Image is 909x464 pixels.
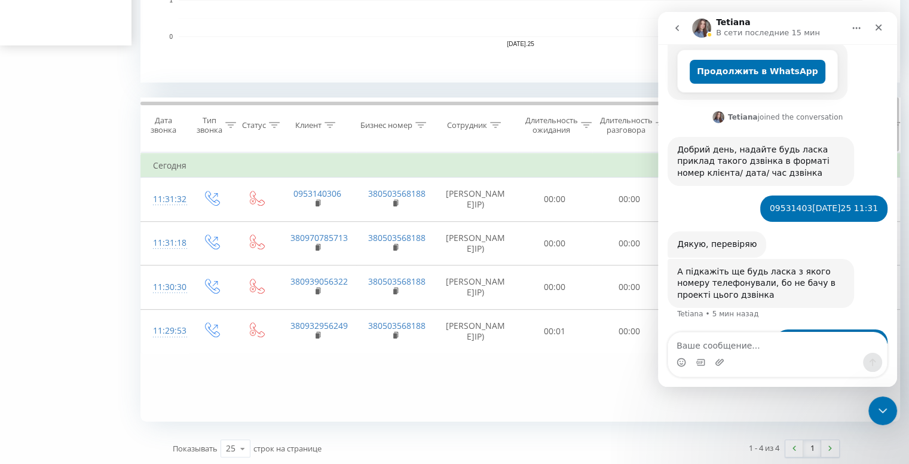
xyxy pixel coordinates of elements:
[153,319,177,343] div: 11:29:53
[293,188,341,199] a: 0953140306
[368,276,426,287] a: 380503568188
[803,440,821,457] a: 1
[153,276,177,299] div: 11:30:30
[173,443,218,454] span: Показывать
[518,265,592,310] td: 00:00
[518,309,592,353] td: 00:01
[447,120,487,130] div: Сотрудник
[290,232,348,243] a: 380970785713
[368,232,426,243] a: 380503568188
[434,309,518,353] td: [PERSON_NAME]IP)
[518,178,592,222] td: 00:00
[368,320,426,331] a: 380503568188
[290,320,348,331] a: 380932956249
[525,115,578,136] div: Длительность ожидания
[507,41,534,47] text: [DATE].25
[592,221,667,265] td: 00:00
[434,178,518,222] td: [PERSON_NAME]IP)
[434,221,518,265] td: [PERSON_NAME]IP)
[290,276,348,287] a: 380939056322
[592,178,667,222] td: 00:00
[153,188,177,211] div: 11:31:32
[600,115,653,136] div: Длительность разговора
[141,115,185,136] div: Дата звонка
[169,33,173,40] text: 0
[868,396,897,425] iframe: Intercom live chat
[368,188,426,199] a: 380503568188
[153,231,177,255] div: 11:31:18
[197,115,222,136] div: Тип звонка
[658,12,897,387] iframe: Intercom live chat
[518,221,592,265] td: 00:00
[592,265,667,310] td: 00:00
[434,265,518,310] td: [PERSON_NAME]IP)
[141,154,906,178] td: Сегодня
[295,120,322,130] div: Клиент
[226,442,235,454] div: 25
[592,309,667,353] td: 00:00
[360,120,412,130] div: Бизнес номер
[253,443,322,454] span: строк на странице
[749,442,779,454] div: 1 - 4 из 4
[242,120,266,130] div: Статус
